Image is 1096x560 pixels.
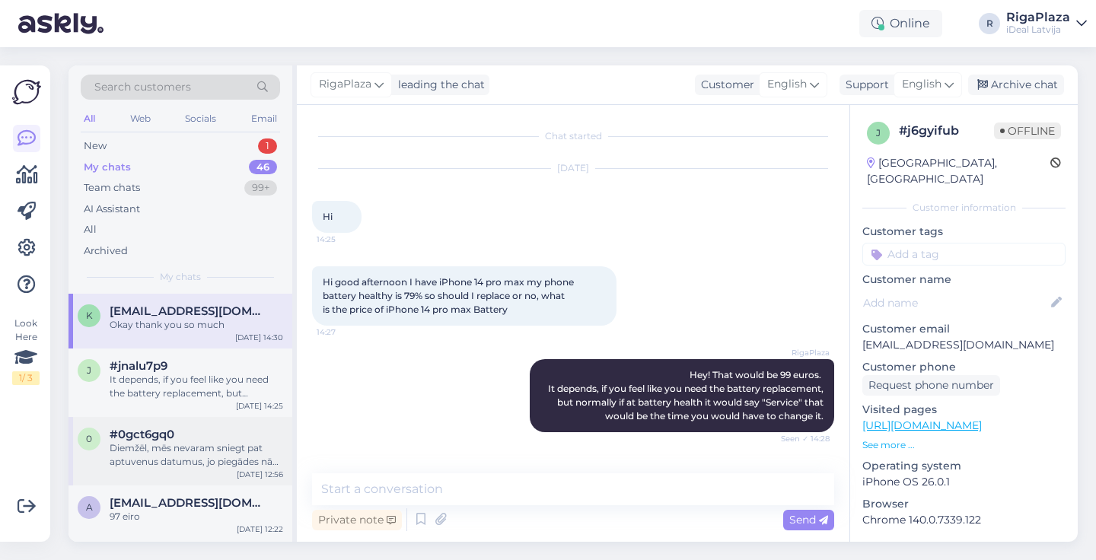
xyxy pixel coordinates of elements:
p: Browser [862,496,1066,512]
span: #0gct6gq0 [110,428,174,441]
span: Offline [994,123,1061,139]
div: Diemžēl, mēs nevaram sniegt pat aptuvenus datumus, jo piegādes nāk nesistemātiski un piegādātās p... [110,441,283,469]
div: Archive chat [968,75,1064,95]
span: RigaPlaza [319,76,371,93]
a: RigaPlazaiDeal Latvija [1006,11,1087,36]
span: #jnalu7p9 [110,359,167,373]
span: English [767,76,807,93]
div: AI Assistant [84,202,140,217]
input: Add name [863,294,1048,311]
div: It depends, if you feel like you need the battery replacement, but normally if at battery health ... [110,373,283,400]
p: Customer tags [862,224,1066,240]
span: Send [789,513,828,527]
p: [EMAIL_ADDRESS][DOMAIN_NAME] [862,337,1066,353]
div: Web [127,109,154,129]
div: All [81,109,98,129]
div: [DATE] 14:30 [235,332,283,343]
p: Customer email [862,321,1066,337]
span: j [876,127,881,138]
p: Customer name [862,272,1066,288]
div: Look Here [12,317,40,385]
span: k [86,310,93,321]
span: English [902,76,941,93]
div: iDeal Latvija [1006,24,1070,36]
div: Archived [84,243,128,259]
a: [URL][DOMAIN_NAME] [862,418,982,432]
p: Visited pages [862,402,1066,418]
input: Add a tag [862,243,1066,266]
div: Chat started [312,129,834,143]
div: Online [859,10,942,37]
div: All [84,222,97,237]
div: Socials [182,109,219,129]
div: [DATE] [312,161,834,175]
div: [DATE] 14:25 [236,400,283,412]
div: leading the chat [392,77,485,93]
div: [DATE] 12:22 [237,523,283,535]
p: See more ... [862,438,1066,452]
span: Seen ✓ 14:28 [773,433,830,444]
span: kumarlalit5195@gmail.com [110,304,268,318]
span: 14:25 [317,234,374,245]
div: # j6gyifub [899,122,994,140]
span: RigaPlaza [773,347,830,358]
div: Request phone number [862,375,1000,396]
div: New [84,138,107,154]
span: Search customers [94,79,191,95]
div: [GEOGRAPHIC_DATA], [GEOGRAPHIC_DATA] [867,155,1050,187]
div: Customer information [862,201,1066,215]
div: R [979,13,1000,34]
span: 14:27 [317,326,374,338]
div: Okay thank you so much [110,318,283,332]
span: aliserusanova@gmail.com [110,496,268,510]
span: j [87,364,91,376]
p: Chrome 140.0.7339.122 [862,512,1066,528]
p: iPhone OS 26.0.1 [862,474,1066,490]
div: 1 / 3 [12,371,40,385]
div: Email [248,109,280,129]
img: Askly Logo [12,78,41,107]
div: 46 [249,160,277,175]
div: RigaPlaza [1006,11,1070,24]
div: 97 eiro [110,510,283,523]
p: Customer phone [862,359,1066,375]
div: Private note [312,510,402,530]
div: Team chats [84,180,140,196]
span: My chats [160,270,201,284]
div: My chats [84,160,131,175]
div: 99+ [244,180,277,196]
div: Support [840,77,889,93]
div: Customer [695,77,754,93]
span: 0 [86,433,92,444]
div: 1 [258,138,277,154]
p: Operating system [862,458,1066,474]
span: a [86,501,93,513]
span: Hi [323,211,333,222]
span: Hi good afternoon I have iPhone 14 pro max my phone battery healthy is 79% so should I replace or... [323,276,576,315]
div: [DATE] 12:56 [237,469,283,480]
